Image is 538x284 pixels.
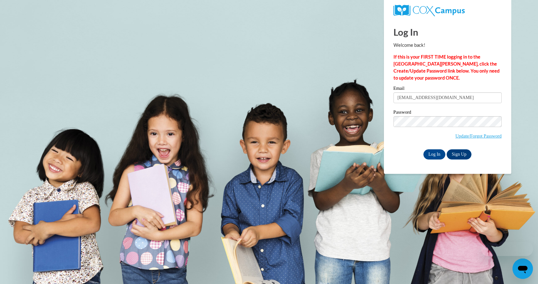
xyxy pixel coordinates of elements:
input: Log In [423,149,446,160]
a: Update/Forgot Password [455,133,501,138]
h1: Log In [393,25,502,39]
strong: If this is your FIRST TIME logging in to the [GEOGRAPHIC_DATA][PERSON_NAME], click the Create/Upd... [393,54,499,81]
label: Password [393,110,502,116]
iframe: Button to launch messaging window [513,259,533,279]
a: COX Campus [393,5,502,16]
a: Sign Up [447,149,471,160]
img: COX Campus [393,5,465,16]
label: Email [393,86,502,92]
p: Welcome back! [393,42,502,49]
iframe: Message from company [481,242,533,256]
